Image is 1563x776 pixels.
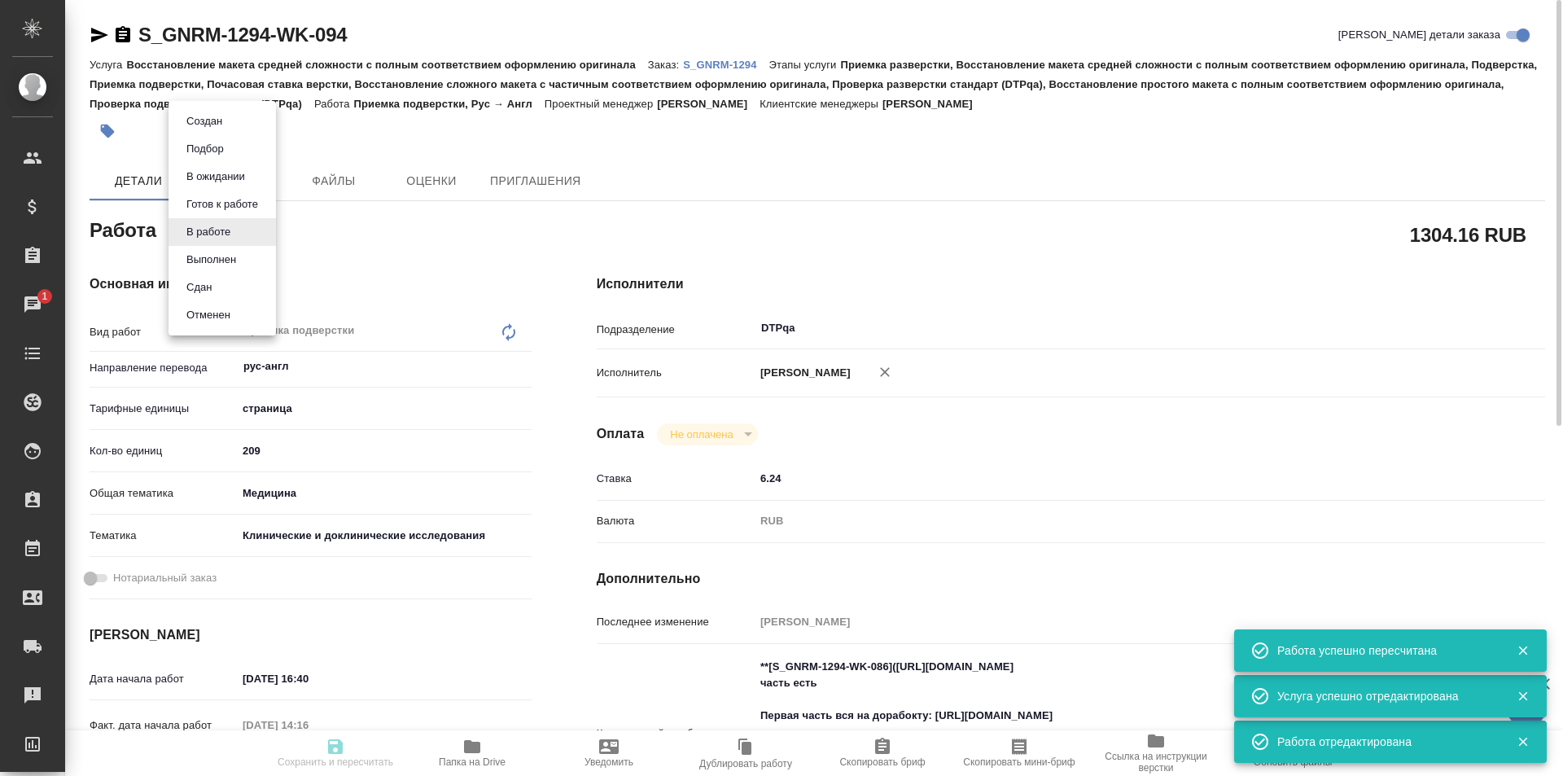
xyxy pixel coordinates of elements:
[182,278,217,296] button: Сдан
[182,195,263,213] button: Готов к работе
[182,112,227,130] button: Создан
[1277,734,1492,750] div: Работа отредактирована
[182,306,235,324] button: Отменен
[182,223,235,241] button: В работе
[182,251,241,269] button: Выполнен
[1506,734,1539,749] button: Закрыть
[182,140,229,158] button: Подбор
[182,168,250,186] button: В ожидании
[1277,642,1492,659] div: Работа успешно пересчитана
[1506,643,1539,658] button: Закрыть
[1277,688,1492,704] div: Услуга успешно отредактирована
[1506,689,1539,704] button: Закрыть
